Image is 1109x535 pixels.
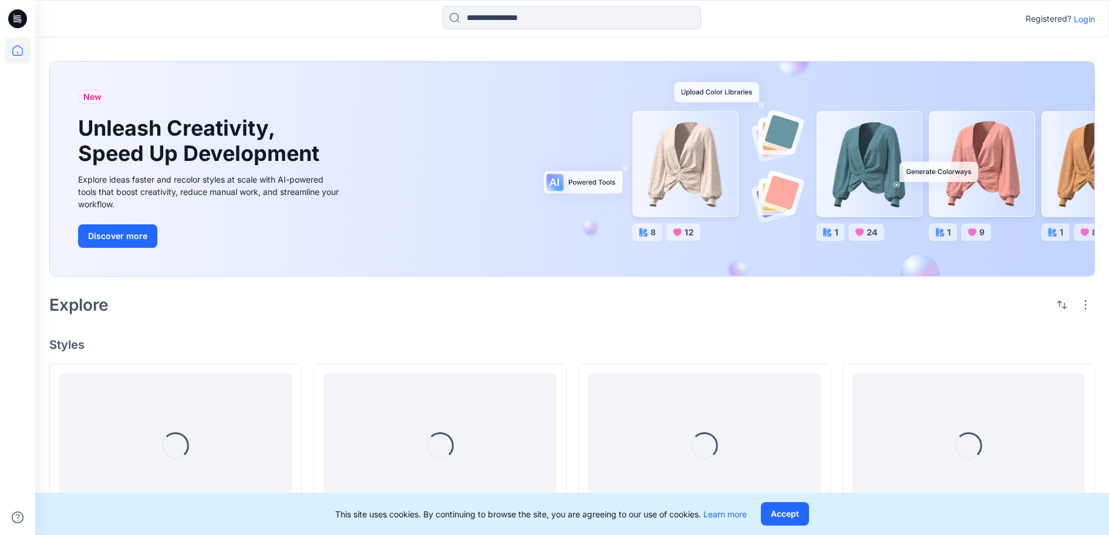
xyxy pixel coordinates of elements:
h2: Explore [49,295,109,314]
p: Login [1074,13,1095,25]
p: Registered? [1026,12,1071,26]
span: New [83,90,102,104]
div: Explore ideas faster and recolor styles at scale with AI-powered tools that boost creativity, red... [78,173,342,210]
button: Discover more [78,224,157,248]
a: Discover more [78,224,342,248]
h1: Unleash Creativity, Speed Up Development [78,116,325,166]
button: Accept [761,502,809,526]
p: This site uses cookies. By continuing to browse the site, you are agreeing to our use of cookies. [335,508,747,520]
a: Learn more [703,509,747,519]
h4: Styles [49,338,1095,352]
